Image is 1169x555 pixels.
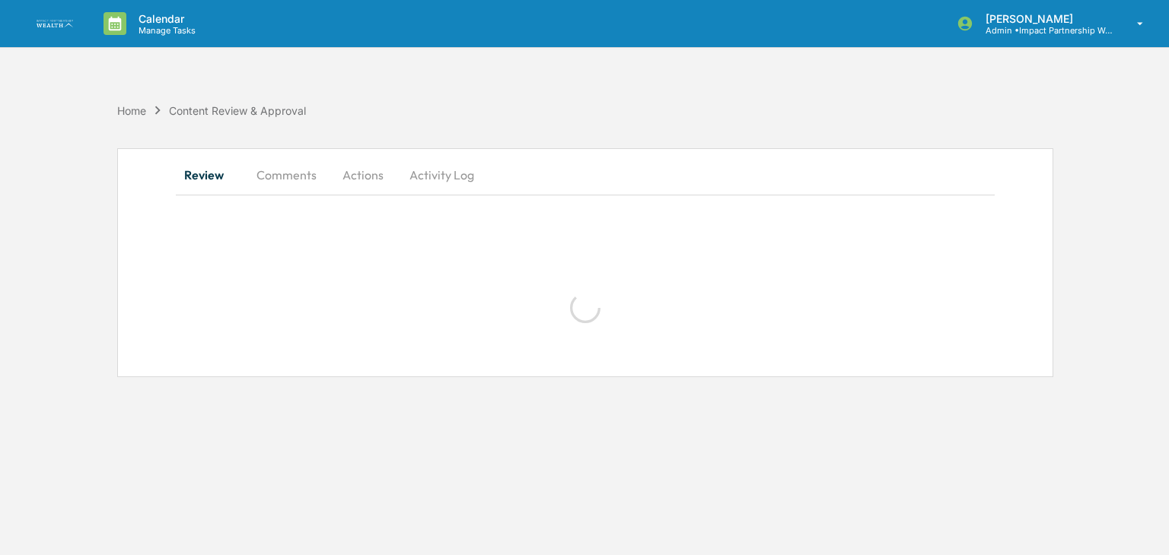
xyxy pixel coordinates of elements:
[329,157,397,193] button: Actions
[973,12,1115,25] p: [PERSON_NAME]
[126,25,203,36] p: Manage Tasks
[973,25,1115,36] p: Admin • Impact Partnership Wealth
[176,157,994,193] div: secondary tabs example
[126,12,203,25] p: Calendar
[169,104,306,117] div: Content Review & Approval
[397,157,486,193] button: Activity Log
[37,20,73,28] img: logo
[117,104,146,117] div: Home
[244,157,329,193] button: Comments
[176,157,244,193] button: Review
